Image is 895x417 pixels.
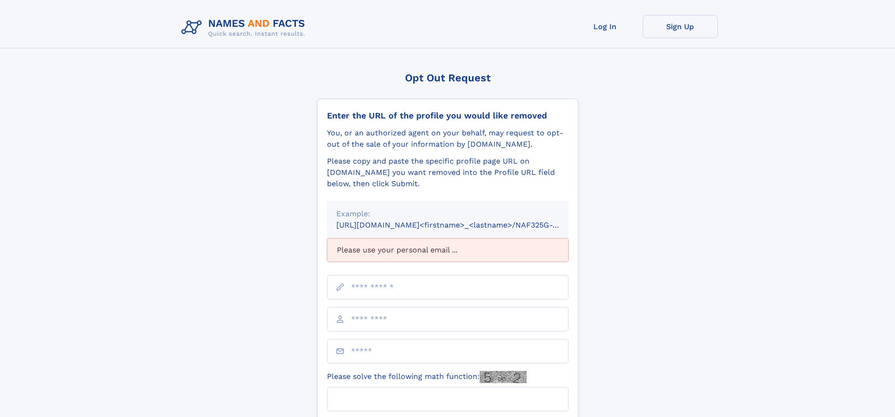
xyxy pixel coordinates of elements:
small: [URL][DOMAIN_NAME]<firstname>_<lastname>/NAF325G-xxxxxxxx [336,220,586,229]
div: Please use your personal email ... [327,238,568,262]
a: Log In [568,15,643,38]
div: Opt Out Request [317,72,578,84]
a: Sign Up [643,15,718,38]
img: Logo Names and Facts [178,15,313,40]
div: Please copy and paste the specific profile page URL on [DOMAIN_NAME] you want removed into the Pr... [327,156,568,189]
label: Please solve the following math function: [327,371,527,383]
div: Enter the URL of the profile you would like removed [327,110,568,121]
div: You, or an authorized agent on your behalf, may request to opt-out of the sale of your informatio... [327,127,568,150]
div: Example: [336,208,559,220]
